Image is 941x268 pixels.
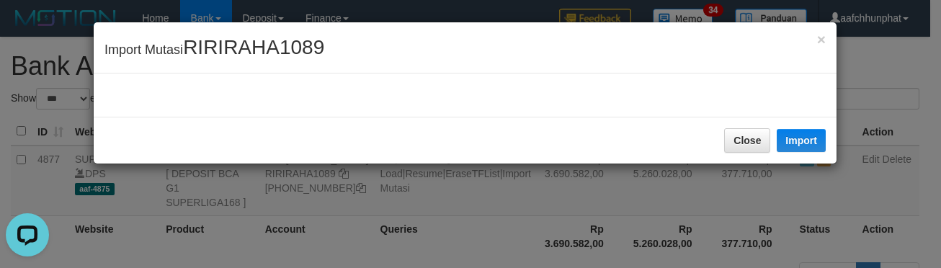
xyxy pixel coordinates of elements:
[817,31,826,48] span: ×
[777,129,826,152] button: Import
[6,6,49,49] button: Open LiveChat chat widget
[817,32,826,47] button: Close
[724,128,770,153] button: Close
[183,36,324,58] span: RIRIRAHA1089
[104,43,324,57] span: Import Mutasi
